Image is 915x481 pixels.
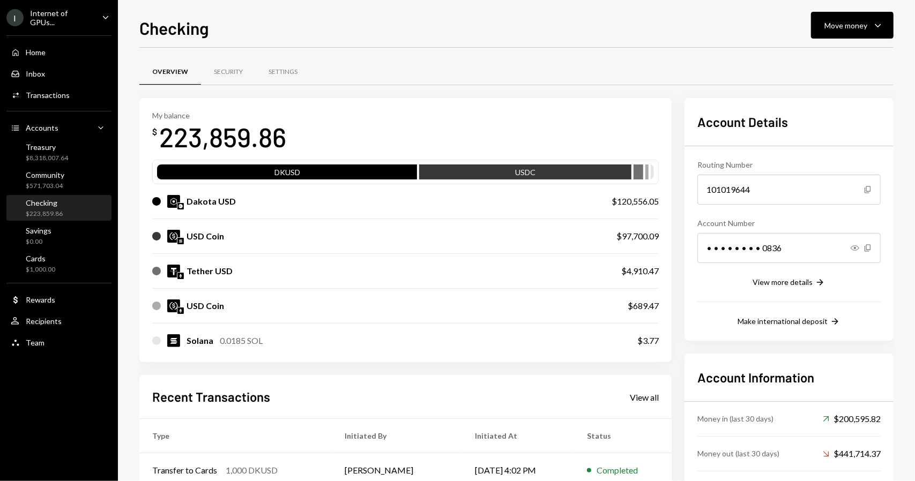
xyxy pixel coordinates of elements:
[152,126,157,137] div: $
[26,295,55,304] div: Rewards
[152,464,217,477] div: Transfer to Cards
[26,237,51,246] div: $0.00
[824,20,867,31] div: Move money
[177,307,184,314] img: ethereum-mainnet
[823,447,881,460] div: $441,714.37
[269,67,297,77] div: Settings
[26,338,44,347] div: Team
[157,167,417,182] div: DKUSD
[462,419,574,453] th: Initiated At
[630,392,659,403] div: View all
[256,58,310,86] a: Settings
[637,334,659,347] div: $3.77
[201,58,256,86] a: Security
[697,113,881,131] h2: Account Details
[6,118,111,137] a: Accounts
[26,48,46,57] div: Home
[26,182,64,191] div: $571,703.04
[167,334,180,347] img: SOL
[697,159,881,170] div: Routing Number
[214,67,243,77] div: Security
[26,209,63,219] div: $223,859.86
[6,64,111,83] a: Inbox
[574,419,672,453] th: Status
[738,316,840,328] button: Make international deposit
[26,226,51,235] div: Savings
[697,369,881,386] h2: Account Information
[139,17,209,39] h1: Checking
[187,230,224,243] div: USD Coin
[616,230,659,243] div: $97,700.09
[697,217,881,229] div: Account Number
[6,139,111,165] a: Treasury$8,318,007.64
[152,388,270,405] h2: Recent Transactions
[6,290,111,309] a: Rewards
[630,391,659,403] a: View all
[597,464,638,477] div: Completed
[152,111,286,120] div: My balance
[139,58,201,86] a: Overview
[753,277,825,289] button: View more details
[26,254,55,263] div: Cards
[6,167,111,193] a: Community$571,703.04
[621,265,659,277] div: $4,910.47
[697,448,779,459] div: Money out (last 30 days)
[753,277,813,287] div: View more details
[167,230,180,243] img: USDC
[152,67,188,77] div: Overview
[30,9,93,27] div: Internet of GPUs...
[697,175,881,205] div: 101019644
[332,419,462,453] th: Initiated By
[187,299,224,312] div: USD Coin
[6,195,111,221] a: Checking$223,859.86
[187,265,233,277] div: Tether USD
[6,42,111,62] a: Home
[612,195,659,208] div: $120,556.05
[177,238,184,244] img: solana-mainnet
[139,419,332,453] th: Type
[26,317,62,326] div: Recipients
[187,195,236,208] div: Dakota USD
[26,265,55,274] div: $1,000.00
[26,123,58,132] div: Accounts
[187,334,213,347] div: Solana
[177,273,184,279] img: ethereum-mainnet
[823,412,881,425] div: $200,595.82
[6,311,111,330] a: Recipients
[811,12,894,39] button: Move money
[738,317,828,326] div: Make international deposit
[26,142,68,152] div: Treasury
[26,69,45,78] div: Inbox
[26,91,70,100] div: Transactions
[419,167,631,182] div: USDC
[159,120,286,154] div: 223,859.86
[167,195,180,208] img: DKUSD
[26,154,68,163] div: $8,318,007.64
[6,333,111,352] a: Team
[226,464,278,477] div: 1,000 DKUSD
[6,9,24,26] div: I
[26,198,63,207] div: Checking
[167,265,180,277] img: USDT
[6,223,111,249] a: Savings$0.00
[177,203,184,209] img: base-mainnet
[697,413,773,424] div: Money in (last 30 days)
[628,299,659,312] div: $689.47
[6,85,111,104] a: Transactions
[26,170,64,179] div: Community
[697,233,881,263] div: • • • • • • • • 0836
[6,251,111,276] a: Cards$1,000.00
[220,334,263,347] div: 0.0185 SOL
[167,299,180,312] img: USDC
